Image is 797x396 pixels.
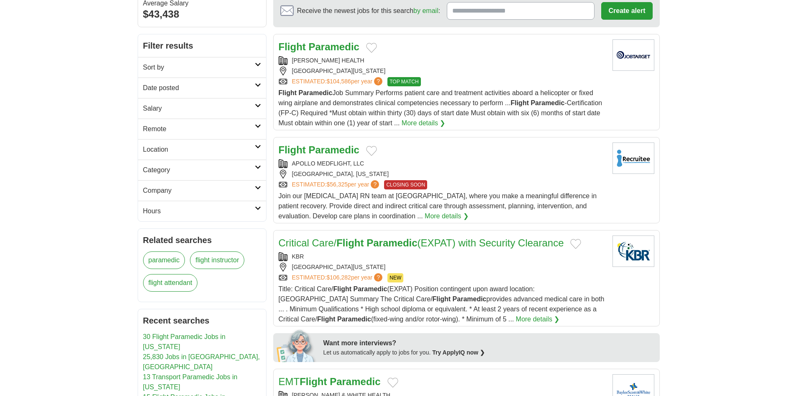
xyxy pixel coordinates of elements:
[138,139,266,160] a: Location
[143,251,185,269] a: paramedic
[138,98,266,119] a: Salary
[374,273,382,282] span: ?
[570,239,581,249] button: Add to favorite jobs
[279,89,602,127] span: Job Summary Performs patient care and treatment activities aboard a helicopter or fixed wing airp...
[308,144,359,155] strong: Paramedic
[387,273,403,282] span: NEW
[612,236,654,267] img: KBR logo
[387,77,420,86] span: TOP MATCH
[353,285,387,292] strong: Paramedic
[384,180,427,189] span: CLOSING SOON
[279,67,606,75] div: [GEOGRAPHIC_DATA][US_STATE]
[300,376,327,387] strong: Flight
[371,180,379,189] span: ?
[279,159,606,168] div: APOLLO MEDFLIGHT, LLC
[413,7,438,14] a: by email
[279,41,359,52] a: Flight Paramedic
[138,201,266,221] a: Hours
[337,316,371,323] strong: Paramedic
[138,119,266,139] a: Remote
[366,43,377,53] button: Add to favorite jobs
[143,62,255,72] h2: Sort by
[292,253,304,260] a: KBR
[277,329,317,362] img: apply-iq-scientist.png
[299,89,333,96] strong: Paramedic
[601,2,652,20] button: Create alert
[190,251,244,269] a: flight instructor
[612,39,654,71] img: Company logo
[143,7,261,22] div: $43,438
[510,99,529,106] strong: Flight
[292,77,384,86] a: ESTIMATED:$104,586per year?
[279,56,606,65] div: [PERSON_NAME] HEALTH
[279,192,597,220] span: Join our [MEDICAL_DATA] RN team at [GEOGRAPHIC_DATA], where you make a meaningful difference in p...
[138,78,266,98] a: Date posted
[279,89,297,96] strong: Flight
[279,376,381,387] a: EMTFlight Paramedic
[292,180,381,189] a: ESTIMATED:$56,325per year?
[279,144,359,155] a: Flight Paramedic
[323,338,655,348] div: Want more interviews?
[297,6,440,16] span: Receive the newest jobs for this search :
[279,263,606,272] div: [GEOGRAPHIC_DATA][US_STATE]
[143,186,255,196] h2: Company
[143,206,255,216] h2: Hours
[292,273,384,282] a: ESTIMATED:$106,282per year?
[323,348,655,357] div: Let us automatically apply to jobs for you.
[374,77,382,85] span: ?
[138,180,266,201] a: Company
[279,170,606,179] div: [GEOGRAPHIC_DATA], [US_STATE]
[425,211,469,221] a: More details ❯
[433,295,451,303] strong: Flight
[143,314,261,327] h2: Recent searches
[143,333,226,350] a: 30 Flight Paramedic Jobs in [US_STATE]
[330,376,380,387] strong: Paramedic
[143,353,260,370] a: 25,830 Jobs in [GEOGRAPHIC_DATA], [GEOGRAPHIC_DATA]
[138,160,266,180] a: Category
[143,373,238,391] a: 13 Transport Paramedic Jobs in [US_STATE]
[138,57,266,78] a: Sort by
[530,99,564,106] strong: Paramedic
[387,378,398,388] button: Add to favorite jobs
[143,124,255,134] h2: Remote
[366,237,417,248] strong: Paramedic
[333,285,351,292] strong: Flight
[402,118,446,128] a: More details ❯
[453,295,487,303] strong: Paramedic
[366,146,377,156] button: Add to favorite jobs
[279,285,605,323] span: Title: Critical Care/ (EXPAT) Position contingent upon award location: [GEOGRAPHIC_DATA] Summary ...
[143,165,255,175] h2: Category
[612,142,654,174] img: Company logo
[326,181,348,188] span: $56,325
[143,145,255,155] h2: Location
[143,104,255,114] h2: Salary
[138,34,266,57] h2: Filter results
[516,314,560,324] a: More details ❯
[326,78,351,85] span: $104,586
[143,274,198,292] a: flight attendant
[326,274,351,281] span: $106,282
[143,234,261,246] h2: Related searches
[432,349,485,356] a: Try ApplyIQ now ❯
[336,237,364,248] strong: Flight
[279,144,306,155] strong: Flight
[317,316,336,323] strong: Flight
[279,41,306,52] strong: Flight
[308,41,359,52] strong: Paramedic
[279,237,564,248] a: Critical Care/Flight Paramedic(EXPAT) with Security Clearance
[143,83,255,93] h2: Date posted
